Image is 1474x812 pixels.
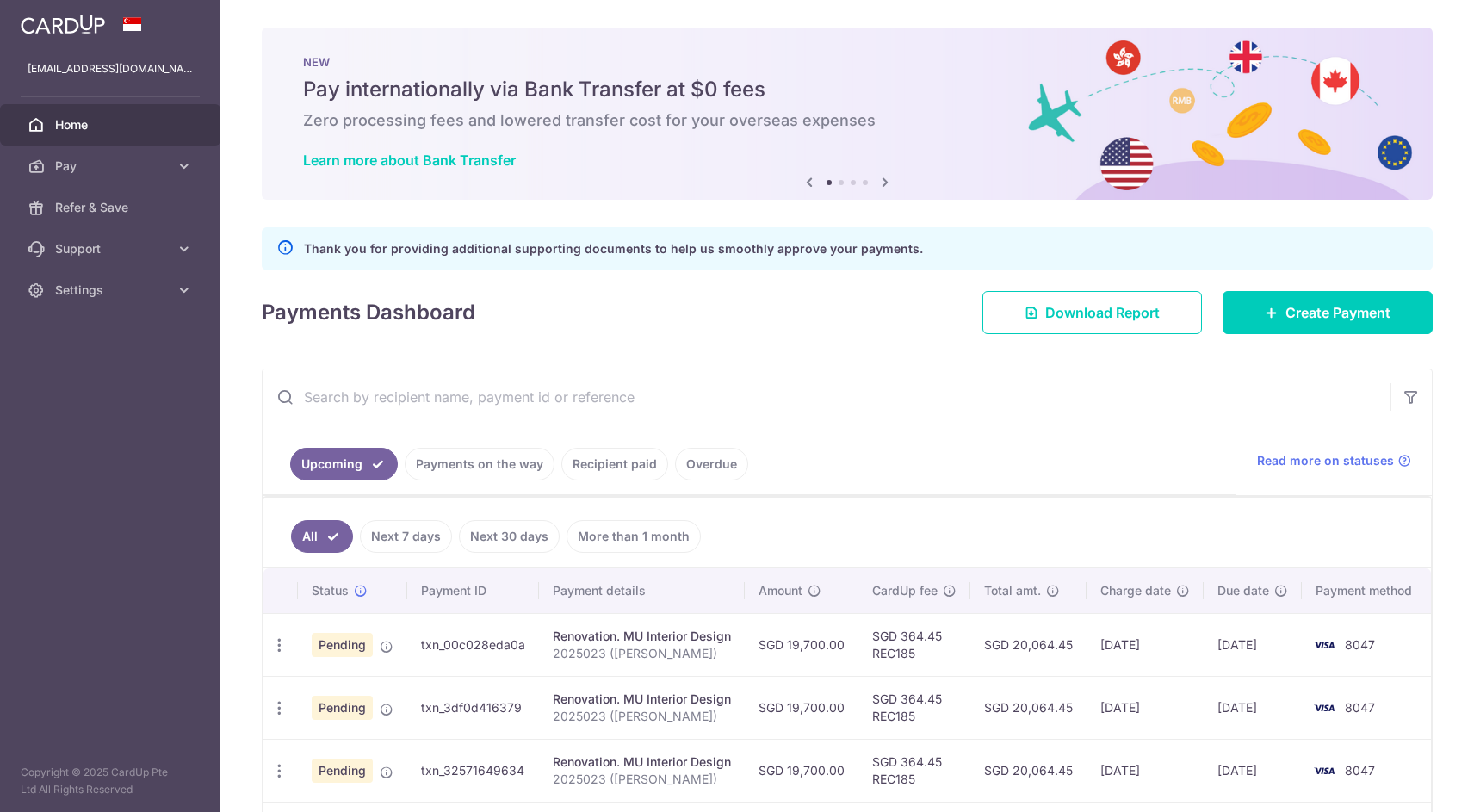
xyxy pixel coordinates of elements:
[55,240,169,257] span: Support
[1045,302,1160,323] span: Download Report
[1100,582,1171,599] span: Charge date
[1204,739,1302,802] td: [DATE]
[982,291,1202,334] a: Download Report
[405,448,554,480] a: Payments on the way
[303,110,1391,131] h6: Zero processing fees and lowered transfer cost for your overseas expenses
[21,14,105,34] img: CardUp
[312,696,373,720] span: Pending
[539,568,745,613] th: Payment details
[290,448,398,480] a: Upcoming
[407,676,539,739] td: txn_3df0d416379
[872,582,938,599] span: CardUp fee
[459,520,560,553] a: Next 30 days
[1223,291,1433,334] a: Create Payment
[262,28,1433,200] img: Bank transfer banner
[1302,568,1433,613] th: Payment method
[759,582,802,599] span: Amount
[1345,637,1375,652] span: 8047
[312,582,349,599] span: Status
[745,613,858,676] td: SGD 19,700.00
[407,568,539,613] th: Payment ID
[1257,452,1394,469] span: Read more on statuses
[1217,582,1269,599] span: Due date
[1204,613,1302,676] td: [DATE]
[553,771,731,788] p: 2025023 ([PERSON_NAME])
[28,60,193,77] p: [EMAIL_ADDRESS][DOMAIN_NAME]
[1087,676,1204,739] td: [DATE]
[970,613,1087,676] td: SGD 20,064.45
[970,676,1087,739] td: SGD 20,064.45
[984,582,1041,599] span: Total amt.
[553,708,731,725] p: 2025023 ([PERSON_NAME])
[1087,613,1204,676] td: [DATE]
[553,753,731,771] div: Renovation. MU Interior Design
[1257,452,1411,469] a: Read more on statuses
[858,739,970,802] td: SGD 364.45 REC185
[304,239,923,259] p: Thank you for providing additional supporting documents to help us smoothly approve your payments.
[55,282,169,299] span: Settings
[1285,302,1390,323] span: Create Payment
[312,759,373,783] span: Pending
[553,645,731,662] p: 2025023 ([PERSON_NAME])
[858,613,970,676] td: SGD 364.45 REC185
[291,520,353,553] a: All
[561,448,668,480] a: Recipient paid
[1087,739,1204,802] td: [DATE]
[1345,700,1375,715] span: 8047
[360,520,452,553] a: Next 7 days
[970,739,1087,802] td: SGD 20,064.45
[745,676,858,739] td: SGD 19,700.00
[1307,635,1341,655] img: Bank Card
[553,628,731,645] div: Renovation. MU Interior Design
[858,676,970,739] td: SGD 364.45 REC185
[55,158,169,175] span: Pay
[55,199,169,216] span: Refer & Save
[312,633,373,657] span: Pending
[745,739,858,802] td: SGD 19,700.00
[55,116,169,133] span: Home
[1307,697,1341,718] img: Bank Card
[407,613,539,676] td: txn_00c028eda0a
[407,739,539,802] td: txn_32571649634
[1345,763,1375,778] span: 8047
[262,297,475,328] h4: Payments Dashboard
[675,448,748,480] a: Overdue
[567,520,701,553] a: More than 1 month
[303,152,516,169] a: Learn more about Bank Transfer
[1307,760,1341,781] img: Bank Card
[263,369,1390,425] input: Search by recipient name, payment id or reference
[303,55,1391,69] p: NEW
[553,691,731,708] div: Renovation. MU Interior Design
[303,76,1391,103] h5: Pay internationally via Bank Transfer at $0 fees
[1204,676,1302,739] td: [DATE]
